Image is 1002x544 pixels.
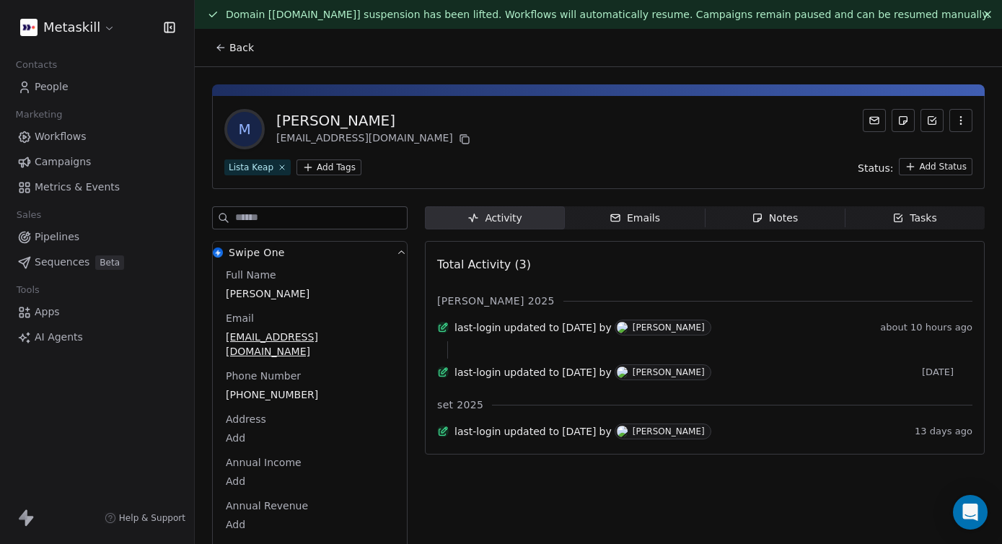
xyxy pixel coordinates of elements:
span: Pipelines [35,229,79,245]
span: Workflows [35,129,87,144]
span: Add [226,517,394,532]
a: Metrics & Events [12,175,183,199]
span: last-login [454,424,501,439]
a: Pipelines [12,225,183,249]
span: Swipe One [229,245,285,260]
button: Add Status [899,158,972,175]
div: [PERSON_NAME] [633,367,705,377]
span: Apps [35,304,60,320]
div: Lista Keap [229,161,273,174]
span: Metaskill [43,18,100,37]
a: Campaigns [12,150,183,174]
div: [PERSON_NAME] [633,426,705,436]
span: [DATE] [562,365,596,380]
img: R [617,367,628,378]
span: last-login [454,320,501,335]
span: [DATE] [562,320,596,335]
span: [PERSON_NAME] [226,286,394,301]
div: Emails [610,211,660,226]
span: updated to [504,320,559,335]
span: Tools [10,279,45,301]
div: Tasks [892,211,937,226]
span: by [599,365,612,380]
div: Open Intercom Messenger [953,495,988,530]
span: Beta [95,255,124,270]
img: AVATAR%20METASKILL%20-%20Colori%20Positivo.png [20,19,38,36]
span: AI Agents [35,330,83,345]
div: [PERSON_NAME] [633,323,705,333]
button: Add Tags [296,159,361,175]
img: R [617,322,628,333]
a: SequencesBeta [12,250,183,274]
span: Sales [10,204,48,226]
img: Swipe One [213,247,223,258]
div: [EMAIL_ADDRESS][DOMAIN_NAME] [276,131,473,148]
span: Add [226,431,394,445]
button: Metaskill [17,15,118,40]
span: by [599,424,612,439]
span: Sequences [35,255,89,270]
a: Workflows [12,125,183,149]
span: Annual Revenue [223,499,311,513]
a: AI Agents [12,325,183,349]
a: Apps [12,300,183,324]
span: [EMAIL_ADDRESS][DOMAIN_NAME] [226,330,394,359]
span: Total Activity (3) [437,258,531,271]
div: Notes [752,211,798,226]
span: [DATE] [562,424,596,439]
span: Back [229,40,254,55]
button: Back [206,35,263,61]
span: Metrics & Events [35,180,120,195]
span: Full Name [223,268,279,282]
span: Address [223,412,269,426]
a: Help & Support [105,512,185,524]
span: Email [223,311,257,325]
span: about 10 hours ago [880,322,972,333]
span: 13 days ago [915,426,972,437]
span: Phone Number [223,369,304,383]
span: last-login [454,365,501,380]
span: Annual Income [223,455,304,470]
span: Contacts [9,54,63,76]
button: Swipe OneSwipe One [213,242,407,268]
span: [PHONE_NUMBER] [226,387,394,402]
span: updated to [504,424,559,439]
span: Domain [[DOMAIN_NAME]] suspension has been lifted. Workflows will automatically resume. Campaigns... [226,9,990,20]
span: Campaigns [35,154,91,170]
span: set 2025 [437,398,483,412]
div: [PERSON_NAME] [276,110,473,131]
a: People [12,75,183,99]
span: People [35,79,69,95]
img: R [617,426,628,437]
span: Status: [858,161,893,175]
span: [PERSON_NAME] 2025 [437,294,555,308]
span: M [227,112,262,146]
span: [DATE] [922,367,972,378]
span: Add [226,474,394,488]
span: by [599,320,612,335]
span: Marketing [9,104,69,126]
span: updated to [504,365,559,380]
span: Help & Support [119,512,185,524]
